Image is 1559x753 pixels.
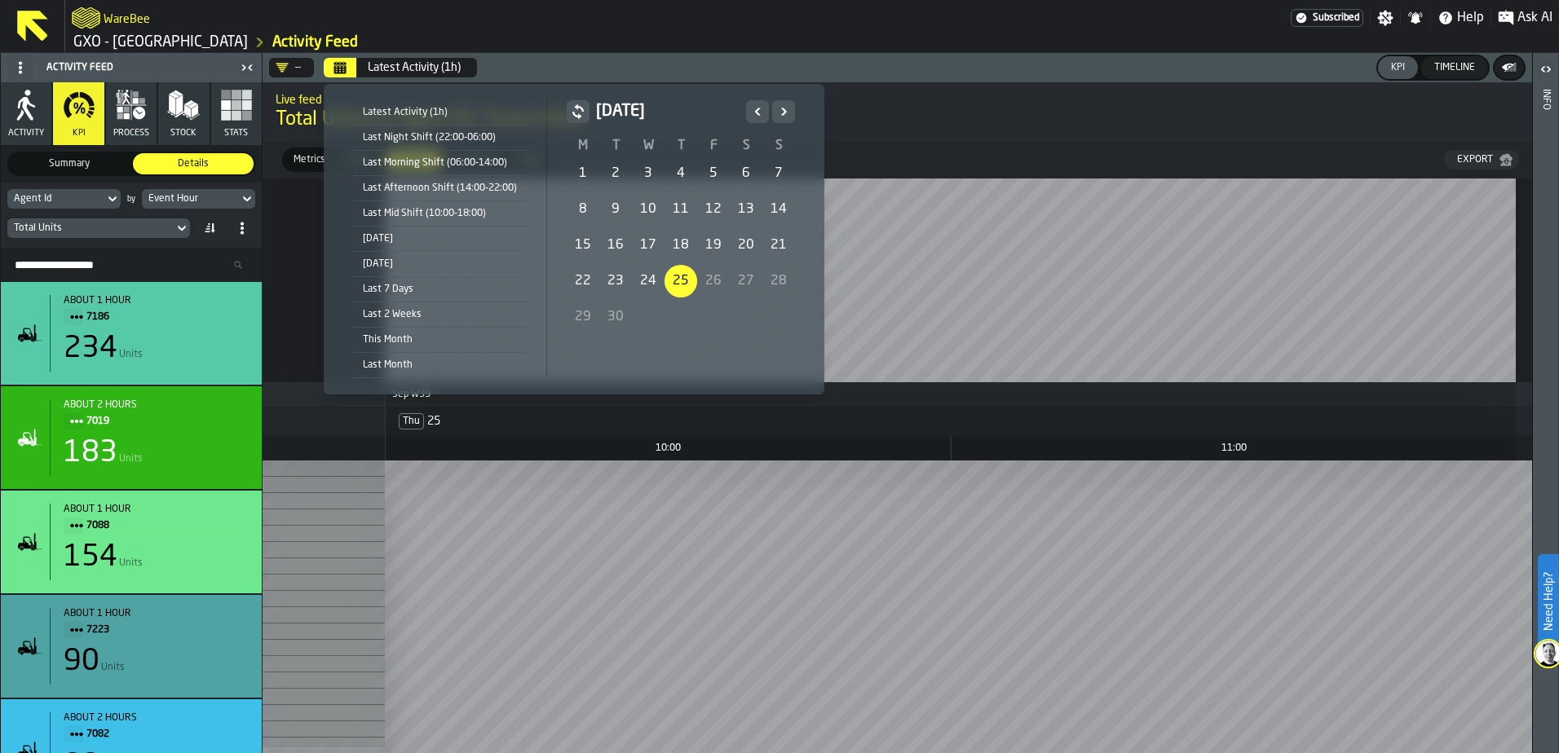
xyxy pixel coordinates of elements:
div: 13 [730,193,762,226]
div: Saturday 20 September 2025 [730,229,762,262]
div: 10 [632,193,665,226]
button: button- [567,100,590,123]
div: [DATE] [353,230,527,248]
div: Saturday 6 September 2025 [730,157,762,190]
div: 14 [762,193,795,226]
button: Next [772,100,795,123]
div: Friday 26 September 2025 [697,265,730,297]
div: 27 [730,265,762,297]
table: September 2025 [567,136,795,335]
div: 21 [762,229,795,262]
div: 22 [567,265,599,297]
div: Tuesday 30 September 2025 [599,301,632,333]
div: Last Mid Shift (10:00-18:00) [353,205,527,222]
div: Wednesday 17 September 2025 [632,229,665,262]
div: Last Month [353,356,527,374]
div: Friday 12 September 2025 [697,193,730,226]
div: 4 [665,157,697,190]
th: T [599,136,632,156]
div: Sunday 7 September 2025 [762,157,795,190]
div: 30 [599,301,632,333]
div: Thursday 4 September 2025 [665,157,697,190]
div: 26 [697,265,730,297]
div: 24 [632,265,665,297]
div: 2 [599,157,632,190]
th: F [697,136,730,156]
div: Wednesday 3 September 2025 [632,157,665,190]
div: [DATE] [353,255,527,273]
div: Last Night Shift (22:00-06:00) [353,129,527,147]
div: Monday 22 September 2025 [567,265,599,297]
div: 25 [665,265,697,297]
div: Wednesday 24 September 2025 [632,265,665,297]
div: Thursday 18 September 2025 [665,229,697,262]
div: Tuesday 16 September 2025 [599,229,632,262]
div: 5 [697,157,730,190]
div: 17 [632,229,665,262]
div: 28 [762,265,795,297]
div: Select date range Select date range [337,97,811,381]
div: Latest Activity (1h) [353,103,527,121]
div: Sunday 21 September 2025 [762,229,795,262]
div: 3 [632,157,665,190]
div: Sunday 14 September 2025 [762,193,795,226]
div: 19 [697,229,730,262]
div: Last 2 Weeks [353,306,527,324]
div: 8 [567,193,599,226]
div: 7 [762,157,795,190]
div: Friday 5 September 2025 [697,157,730,190]
div: Last 7 Days [353,280,527,298]
div: 6 [730,157,762,190]
div: 23 [599,265,632,297]
div: Tuesday 9 September 2025 [599,193,632,226]
div: 29 [567,301,599,333]
div: 16 [599,229,632,262]
th: M [567,136,599,156]
div: 1 [567,157,599,190]
div: This Month [353,331,527,349]
div: Thursday 11 September 2025 [665,193,697,226]
label: Need Help? [1539,556,1557,647]
th: S [730,136,762,156]
div: Sunday 28 September 2025 [762,265,795,297]
div: Tuesday 23 September 2025 [599,265,632,297]
div: Wednesday 10 September 2025 [632,193,665,226]
div: Monday 1 September 2025 [567,157,599,190]
th: T [665,136,697,156]
div: Monday 8 September 2025 [567,193,599,226]
div: 12 [697,193,730,226]
div: Friday 19 September 2025 [697,229,730,262]
div: Tuesday 2 September 2025 [599,157,632,190]
h2: [DATE] [596,100,740,123]
div: Last Afternoon Shift (14:00-22:00) [353,179,527,197]
div: 9 [599,193,632,226]
div: Today, Selected Date: Thursday 25 September 2025, Thursday 25 September 2025 selected, Last avail... [665,265,697,297]
th: S [762,136,795,156]
div: 15 [567,229,599,262]
div: Monday 15 September 2025 [567,229,599,262]
div: Saturday 27 September 2025 [730,265,762,297]
div: 11 [665,193,697,226]
div: Saturday 13 September 2025 [730,193,762,226]
th: W [632,136,665,156]
div: Monday 29 September 2025 [567,301,599,333]
div: 20 [730,229,762,262]
div: September 2025 [567,100,795,335]
div: 18 [665,229,697,262]
button: Previous [746,100,769,123]
div: Last Morning Shift (06:00-14:00) [353,154,527,172]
